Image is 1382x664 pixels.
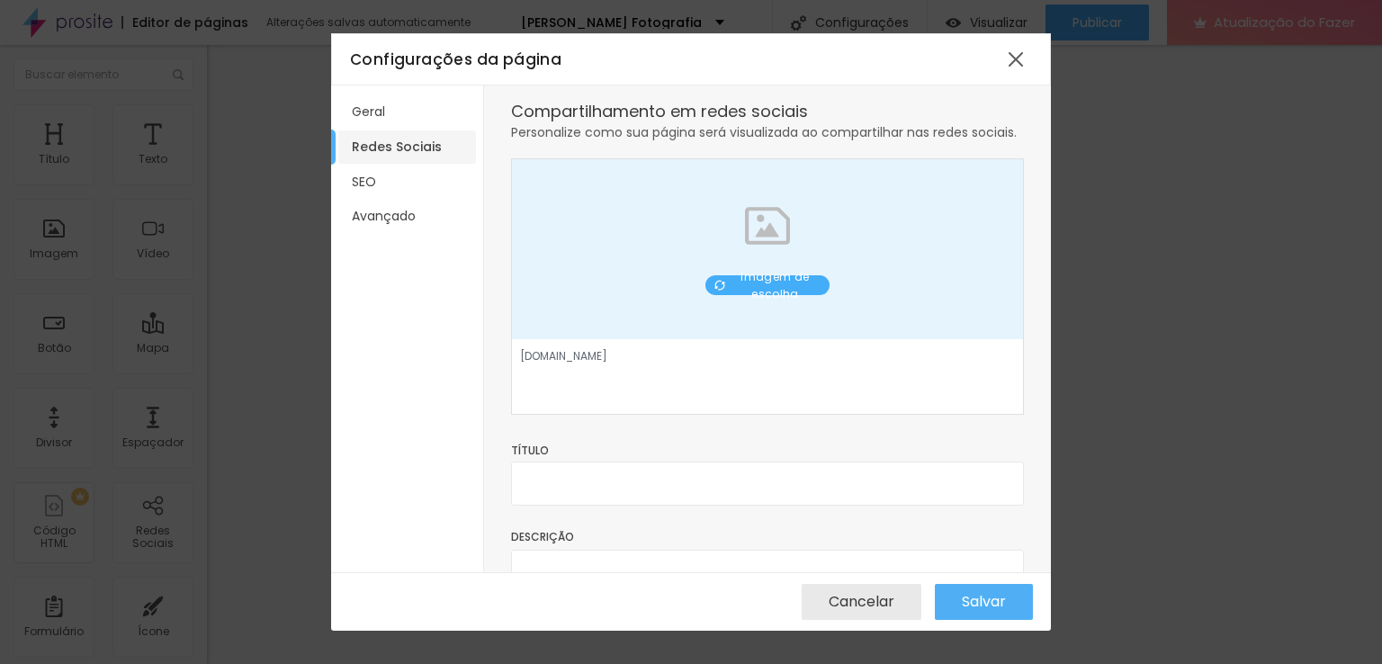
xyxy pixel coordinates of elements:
[512,339,1023,414] a: [DOMAIN_NAME]
[520,348,607,363] font: [DOMAIN_NAME]
[511,529,574,544] font: Descrição
[705,275,830,295] button: Imagem de escolha
[829,591,894,612] font: Cancelar
[511,100,808,122] font: Compartilhamento em redes sociais
[802,584,921,620] button: Cancelar
[352,138,442,156] font: Redes Sociais
[714,280,725,291] img: Ícone
[350,49,561,70] font: Configurações da página
[935,584,1033,620] button: Salvar
[745,203,790,248] img: Ícone
[740,269,809,301] font: Imagem de escolha
[352,207,416,225] font: Avançado
[511,443,549,458] font: Título
[352,103,385,121] font: Geral
[962,591,1006,612] font: Salvar
[511,123,1017,141] font: Personalize como sua página será visualizada ao compartilhar nas redes sociais.
[352,173,376,191] font: SEO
